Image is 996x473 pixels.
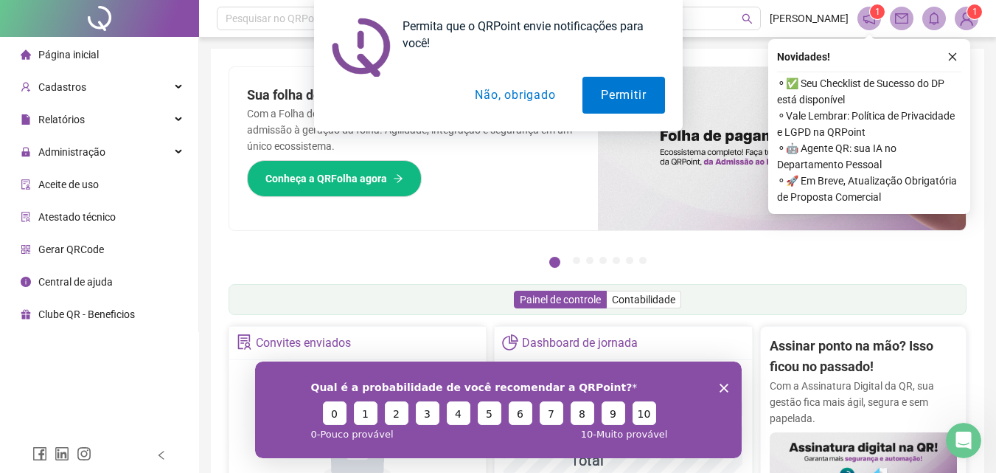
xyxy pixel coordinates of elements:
[237,334,252,350] span: solution
[38,276,113,288] span: Central de ajuda
[38,308,135,320] span: Clube QR - Beneficios
[522,331,638,356] div: Dashboard de jornada
[77,446,91,461] span: instagram
[21,147,31,157] span: lock
[573,257,580,264] button: 2
[247,160,422,197] button: Conheça a QRFolha agora
[777,173,961,205] span: ⚬ 🚀 Em Breve, Atualização Obrigatória de Proposta Comercial
[777,140,961,173] span: ⚬ 🤖 Agente QR: sua IA no Departamento Pessoal
[256,331,351,356] div: Convites enviados
[332,18,391,77] img: notification icon
[32,446,47,461] span: facebook
[549,257,560,268] button: 1
[639,257,647,264] button: 7
[156,450,167,460] span: left
[582,77,664,114] button: Permitir
[55,446,69,461] span: linkedin
[38,211,116,223] span: Atestado técnico
[456,77,574,114] button: Não, obrigado
[21,244,31,255] span: qrcode
[502,334,518,350] span: pie-chart
[38,244,104,255] span: Gerar QRCode
[21,179,31,190] span: audit
[265,170,387,187] span: Conheça a QRFolha agora
[255,362,742,458] iframe: Inquérito de QRPoint
[38,146,105,158] span: Administração
[770,378,957,427] p: Com a Assinatura Digital da QR, sua gestão fica mais ágil, segura e sem papelada.
[613,257,620,264] button: 5
[946,423,981,458] iframe: Intercom live chat
[21,309,31,320] span: gift
[38,179,99,190] span: Aceite de uso
[770,336,957,378] h2: Assinar ponto na mão? Isso ficou no passado!
[598,67,967,230] img: banner%2F8d14a306-6205-4263-8e5b-06e9a85ad873.png
[393,173,403,184] span: arrow-right
[21,277,31,287] span: info-circle
[391,18,665,52] div: Permita que o QRPoint envie notificações para você!
[586,257,593,264] button: 3
[626,257,633,264] button: 6
[612,294,675,305] span: Contabilidade
[599,257,607,264] button: 4
[520,294,601,305] span: Painel de controle
[21,212,31,222] span: solution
